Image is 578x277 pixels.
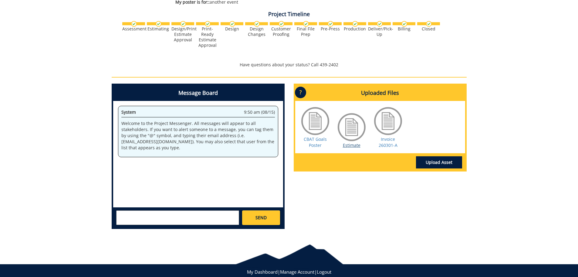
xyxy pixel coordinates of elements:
[221,26,243,32] div: Design
[116,210,239,225] textarea: messageToSend
[279,21,284,27] img: checkmark
[328,21,333,27] img: checkmark
[343,142,360,148] a: Estimate
[368,26,391,37] div: Deliver/Pick-Up
[156,21,161,27] img: checkmark
[131,21,137,27] img: checkmark
[343,26,366,32] div: Production
[280,269,314,275] a: Manage Account
[416,156,462,168] a: Upload Asset
[112,11,467,17] h4: Project Timeline
[245,26,268,37] div: Design Changes
[196,26,219,48] div: Print-Ready Estimate Approval
[270,26,292,37] div: Customer Proofing
[393,26,415,32] div: Billing
[417,26,440,32] div: Closed
[319,26,342,32] div: Pre-Press
[247,269,278,275] a: My Dashboard
[180,21,186,27] img: checkmark
[242,210,280,225] a: SEND
[254,21,260,27] img: checkmark
[317,269,331,275] a: Logout
[113,85,283,101] h4: Message Board
[147,26,170,32] div: Estimating
[377,21,383,27] img: checkmark
[303,21,309,27] img: checkmark
[244,109,275,115] span: 9:50 am (08/15)
[295,87,306,98] p: ?
[426,21,432,27] img: checkmark
[122,26,145,32] div: Assessment
[295,85,465,101] h4: Uploaded Files
[121,120,275,151] p: Welcome to the Project Messenger. All messages will appear to all stakeholders. If you want to al...
[171,26,194,43] div: Design/Print Estimate Approval
[352,21,358,27] img: checkmark
[255,215,267,221] span: SEND
[304,136,327,148] a: CBAT Goals Poster
[379,136,397,148] a: Invoice 260301-A
[294,26,317,37] div: Final File Prep
[121,109,136,115] span: System
[205,21,211,27] img: checkmark
[401,21,407,27] img: checkmark
[112,62,467,68] p: Have questions about your status? Call 439-2402
[229,21,235,27] img: checkmark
